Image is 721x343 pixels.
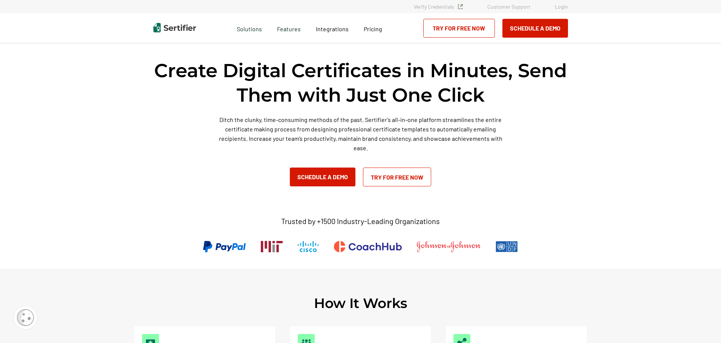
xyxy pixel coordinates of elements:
[334,241,402,252] img: CoachHub
[237,23,262,33] span: Solutions
[316,23,349,33] a: Integrations
[458,4,463,9] img: Verified
[17,309,34,326] img: Cookie Popup Icon
[153,23,196,32] img: Sertifier | Digital Credentialing Platform
[277,23,301,33] span: Features
[364,25,382,32] span: Pricing
[414,3,463,10] a: Verify Credentials
[502,19,568,38] button: Schedule a Demo
[316,25,349,32] span: Integrations
[203,241,246,252] img: PayPal
[298,241,319,252] img: Cisco
[487,3,530,10] a: Customer Support
[423,19,495,38] a: Try for Free Now
[364,23,382,33] a: Pricing
[555,3,568,10] a: Login
[261,241,283,252] img: Massachusetts Institute of Technology
[216,115,506,152] p: Ditch the clunky, time-consuming methods of the past. Sertifier’s all-in-one platform streamlines...
[281,216,440,226] p: Trusted by +1500 Industry-Leading Organizations
[314,295,407,311] h2: How It Works
[496,241,518,252] img: UNDP
[153,58,568,107] h1: Create Digital Certificates in Minutes, Send Them with Just One Click
[290,168,355,186] button: Schedule a Demo
[683,307,721,343] iframe: Chat Widget
[417,241,480,252] img: Johnson & Johnson
[363,168,431,186] a: Try for Free Now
